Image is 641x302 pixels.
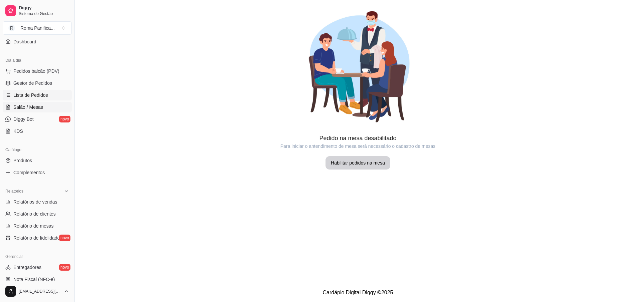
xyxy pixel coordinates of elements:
span: Relatório de mesas [13,223,54,229]
div: Catálogo [3,144,72,155]
span: Lista de Pedidos [13,92,48,98]
a: KDS [3,126,72,136]
span: Salão / Mesas [13,104,43,110]
span: Diggy [19,5,69,11]
a: Diggy Botnovo [3,114,72,124]
a: Nota Fiscal (NFC-e) [3,274,72,285]
footer: Cardápio Digital Diggy © 2025 [75,283,641,302]
button: Pedidos balcão (PDV) [3,66,72,76]
article: Para iniciar o antendimento de mesa será necessário o cadastro de mesas [75,143,641,149]
span: Relatórios de vendas [13,199,57,205]
span: Dashboard [13,38,36,45]
article: Pedido na mesa desabilitado [75,133,641,143]
span: Produtos [13,157,32,164]
span: Diggy Bot [13,116,34,122]
a: Complementos [3,167,72,178]
a: Relatório de clientes [3,209,72,219]
a: Lista de Pedidos [3,90,72,100]
span: Gestor de Pedidos [13,80,52,86]
a: Entregadoresnovo [3,262,72,273]
a: DiggySistema de Gestão [3,3,72,19]
a: Relatórios de vendas [3,197,72,207]
span: Sistema de Gestão [19,11,69,16]
span: KDS [13,128,23,134]
a: Dashboard [3,36,72,47]
a: Produtos [3,155,72,166]
span: [EMAIL_ADDRESS][DOMAIN_NAME] [19,289,61,294]
button: Habilitar pedidos na mesa [326,156,390,170]
span: Entregadores [13,264,41,271]
a: Salão / Mesas [3,102,72,112]
span: Complementos [13,169,45,176]
span: Relatório de fidelidade [13,235,60,241]
a: Gestor de Pedidos [3,78,72,88]
span: Relatório de clientes [13,211,56,217]
span: Pedidos balcão (PDV) [13,68,59,74]
span: R [8,25,15,31]
div: Gerenciar [3,251,72,262]
div: Dia a dia [3,55,72,66]
button: Select a team [3,21,72,35]
div: Roma Panifica ... [20,25,55,31]
span: Nota Fiscal (NFC-e) [13,276,55,283]
button: [EMAIL_ADDRESS][DOMAIN_NAME] [3,283,72,299]
a: Relatório de mesas [3,221,72,231]
span: Relatórios [5,189,23,194]
a: Relatório de fidelidadenovo [3,233,72,243]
